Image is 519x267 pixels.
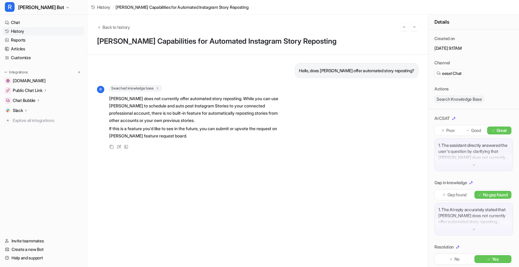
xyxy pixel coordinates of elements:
[102,24,130,30] span: Back to history
[13,87,42,93] p: Public Chat Link
[2,254,85,262] a: Help and support
[2,18,85,27] a: Chat
[2,53,85,62] a: Customize
[437,70,462,76] a: eesel Chat
[472,227,476,232] img: down-arrow
[483,192,508,198] p: No gap found
[2,45,85,53] a: Articles
[497,127,507,133] p: Great
[6,109,10,112] img: Slack
[437,71,441,76] img: eeselChat
[2,36,85,44] a: Reports
[97,4,110,10] span: History
[109,95,286,124] p: [PERSON_NAME] does not currently offer automated story reposting. While you can use [PERSON_NAME]...
[91,4,110,10] a: History
[2,245,85,254] a: Create a new Bot
[9,70,28,75] p: Integrations
[6,89,10,92] img: Public Chat Link
[492,256,499,262] p: Yes
[6,99,10,102] img: Chat Bubble
[5,2,15,12] span: R
[299,67,414,74] p: Hello, does [PERSON_NAME] offer automated story reposting?
[5,117,11,123] img: explore all integrations
[112,4,114,10] span: /
[428,15,519,29] div: Details
[13,97,35,103] p: Chat Bubble
[6,79,10,83] img: getrella.com
[97,86,104,93] span: R
[446,127,455,133] p: Poor
[412,24,417,30] img: Next session
[116,4,249,10] span: [PERSON_NAME] Capabilities for Automated Instagram Story Reposting
[18,3,64,12] span: [PERSON_NAME] Bot
[471,127,481,133] p: Good
[447,192,467,198] p: Gap found
[2,27,85,35] a: History
[434,96,484,103] span: Search Knowledge Base
[434,180,467,186] p: Gap in knowledge
[438,142,509,161] p: 1. The assistant directly answered the user's question by clarifying that [PERSON_NAME] does not ...
[109,85,162,91] span: Searched knowledge base
[434,35,455,42] p: Created on
[442,70,462,76] span: eesel Chat
[434,86,449,92] p: Actions
[434,45,513,51] p: [DATE] 9:17AM
[4,70,8,74] img: expand menu
[434,244,454,250] p: Resolution
[402,24,406,30] img: Previous session
[2,76,85,85] a: getrella.com[DOMAIN_NAME]
[2,116,85,125] a: Explore all integrations
[13,116,82,125] span: Explore all integrations
[438,207,509,225] p: 1. The AI reply accurately stated that [PERSON_NAME] does not currently offer automated story rep...
[454,256,460,262] p: No
[97,37,418,46] h1: [PERSON_NAME] Capabilities for Automated Instagram Story Reposting
[109,125,286,140] p: If this is a feature you'd like to see in the future, you can submit or upvote the request on [PE...
[2,69,30,75] button: Integrations
[410,23,418,31] button: Go to next session
[13,107,23,113] p: Slack
[77,70,81,74] img: menu_add.svg
[434,60,450,66] p: Channel
[434,115,450,121] p: AI CSAT
[2,237,85,245] a: Invite teammates
[97,24,130,30] button: Back to history
[13,78,45,84] span: [DOMAIN_NAME]
[400,23,408,31] button: Go to previous session
[472,163,476,167] img: down-arrow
